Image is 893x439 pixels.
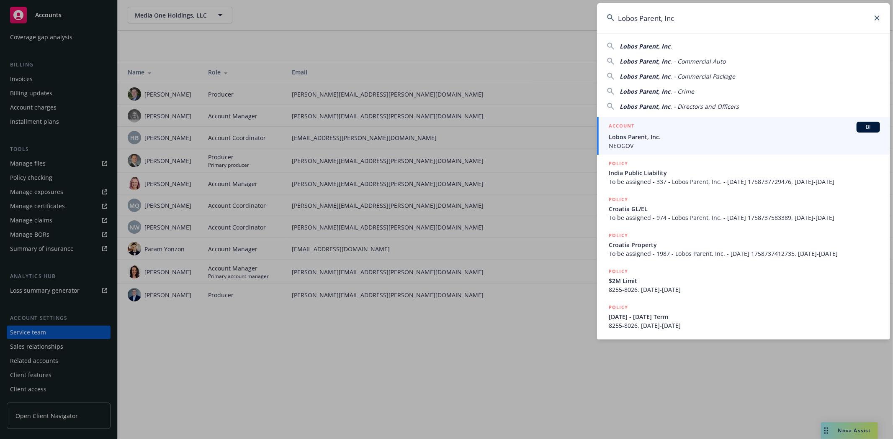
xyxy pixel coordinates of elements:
span: $2M Limit [609,276,880,285]
a: POLICY[DATE] - [DATE] Term8255-8026, [DATE]-[DATE] [597,299,890,334]
span: Lobos Parent, Inc. [609,133,880,141]
span: BI [860,123,877,131]
span: Lobos Parent, Inc [620,87,670,95]
a: POLICYIndia Public LiabilityTo be assigned - 337 - Lobos Parent, Inc. - [DATE] 1758737729476, [DA... [597,155,890,191]
a: POLICY$2M Limit8255-8026, [DATE]-[DATE] [597,263,890,299]
span: . - Crime [670,87,694,95]
span: Lobos Parent, Inc [620,72,670,80]
span: To be assigned - 974 - Lobos Parent, Inc. - [DATE] 1758737583389, [DATE]-[DATE] [609,213,880,222]
span: . - Commercial Package [670,72,735,80]
h5: ACCOUNT [609,122,634,132]
h5: POLICY [609,267,628,276]
span: . - Commercial Auto [670,57,726,65]
span: To be assigned - 337 - Lobos Parent, Inc. - [DATE] 1758737729476, [DATE]-[DATE] [609,177,880,186]
span: 8255-8026, [DATE]-[DATE] [609,285,880,294]
h5: POLICY [609,195,628,204]
span: Croatia Property [609,240,880,249]
a: POLICYCroatia GL/ELTo be assigned - 974 - Lobos Parent, Inc. - [DATE] 1758737583389, [DATE]-[DATE] [597,191,890,227]
span: To be assigned - 1987 - Lobos Parent, Inc. - [DATE] 1758737412735, [DATE]-[DATE] [609,249,880,258]
span: 8255-8026, [DATE]-[DATE] [609,321,880,330]
span: Lobos Parent, Inc [620,102,670,110]
span: Lobos Parent, Inc [620,42,670,50]
a: ACCOUNTBILobos Parent, Inc.NEOGOV [597,117,890,155]
h5: POLICY [609,159,628,168]
input: Search... [597,3,890,33]
h5: POLICY [609,231,628,240]
h5: POLICY [609,303,628,311]
span: [DATE] - [DATE] Term [609,312,880,321]
span: Lobos Parent, Inc [620,57,670,65]
span: . [670,42,672,50]
span: India Public Liability [609,168,880,177]
a: POLICYCroatia PropertyTo be assigned - 1987 - Lobos Parent, Inc. - [DATE] 1758737412735, [DATE]-[... [597,227,890,263]
span: Croatia GL/EL [609,204,880,213]
span: . - Directors and Officers [670,102,739,110]
span: NEOGOV [609,141,880,150]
